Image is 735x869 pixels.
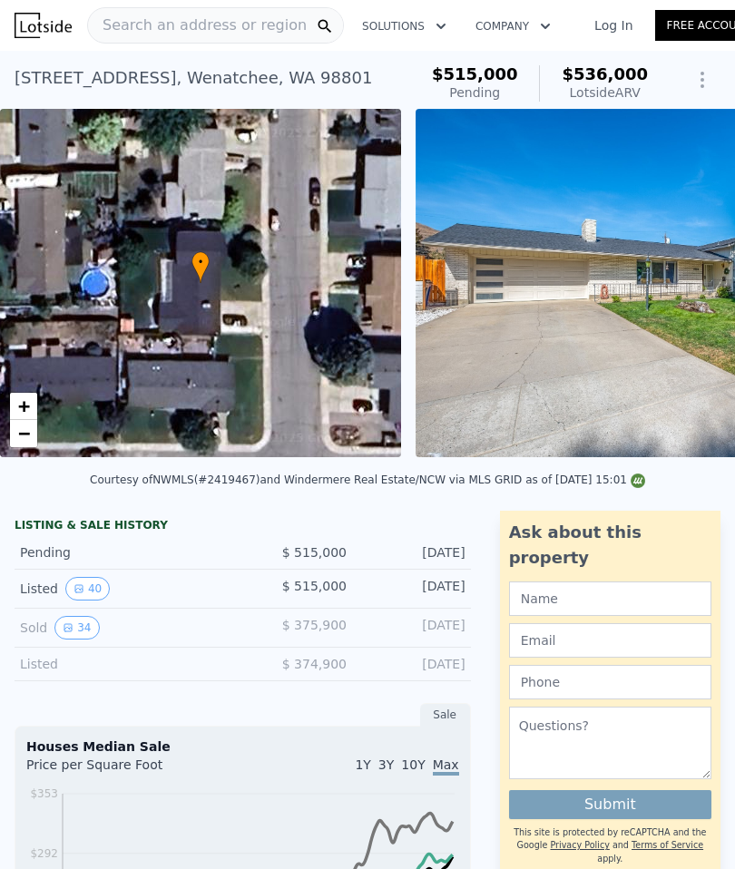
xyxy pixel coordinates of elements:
[401,757,425,772] span: 10Y
[15,13,72,38] img: Lotside
[65,577,110,600] button: View historical data
[361,543,465,561] div: [DATE]
[361,577,465,600] div: [DATE]
[361,655,465,673] div: [DATE]
[461,10,565,43] button: Company
[509,826,711,865] div: This site is protected by reCAPTCHA and the Google and apply.
[18,395,30,417] span: +
[509,790,711,819] button: Submit
[191,251,210,283] div: •
[509,665,711,699] input: Phone
[26,756,242,785] div: Price per Square Foot
[631,474,645,488] img: NWMLS Logo
[30,787,58,800] tspan: $353
[282,657,347,671] span: $ 374,900
[282,618,347,632] span: $ 375,900
[550,840,609,850] a: Privacy Policy
[348,10,461,43] button: Solutions
[30,847,58,860] tspan: $292
[54,616,99,640] button: View historical data
[20,655,228,673] div: Listed
[432,64,518,83] span: $515,000
[26,737,459,756] div: Houses Median Sale
[15,518,471,536] div: LISTING & SALE HISTORY
[88,15,307,36] span: Search an address or region
[10,420,37,447] a: Zoom out
[432,83,518,102] div: Pending
[433,757,459,776] span: Max
[509,520,711,571] div: Ask about this property
[378,757,394,772] span: 3Y
[20,616,228,640] div: Sold
[632,840,703,850] a: Terms of Service
[355,757,370,772] span: 1Y
[282,579,347,593] span: $ 515,000
[509,623,711,658] input: Email
[573,16,654,34] a: Log In
[10,393,37,420] a: Zoom in
[282,545,347,560] span: $ 515,000
[15,65,372,91] div: [STREET_ADDRESS] , Wenatchee , WA 98801
[562,64,648,83] span: $536,000
[420,703,471,727] div: Sale
[20,577,228,600] div: Listed
[20,543,228,561] div: Pending
[509,581,711,616] input: Name
[191,254,210,270] span: •
[361,616,465,640] div: [DATE]
[562,83,648,102] div: Lotside ARV
[684,62,720,98] button: Show Options
[90,474,645,486] div: Courtesy of NWMLS (#2419467) and Windermere Real Estate/NCW via MLS GRID as of [DATE] 15:01
[18,422,30,444] span: −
